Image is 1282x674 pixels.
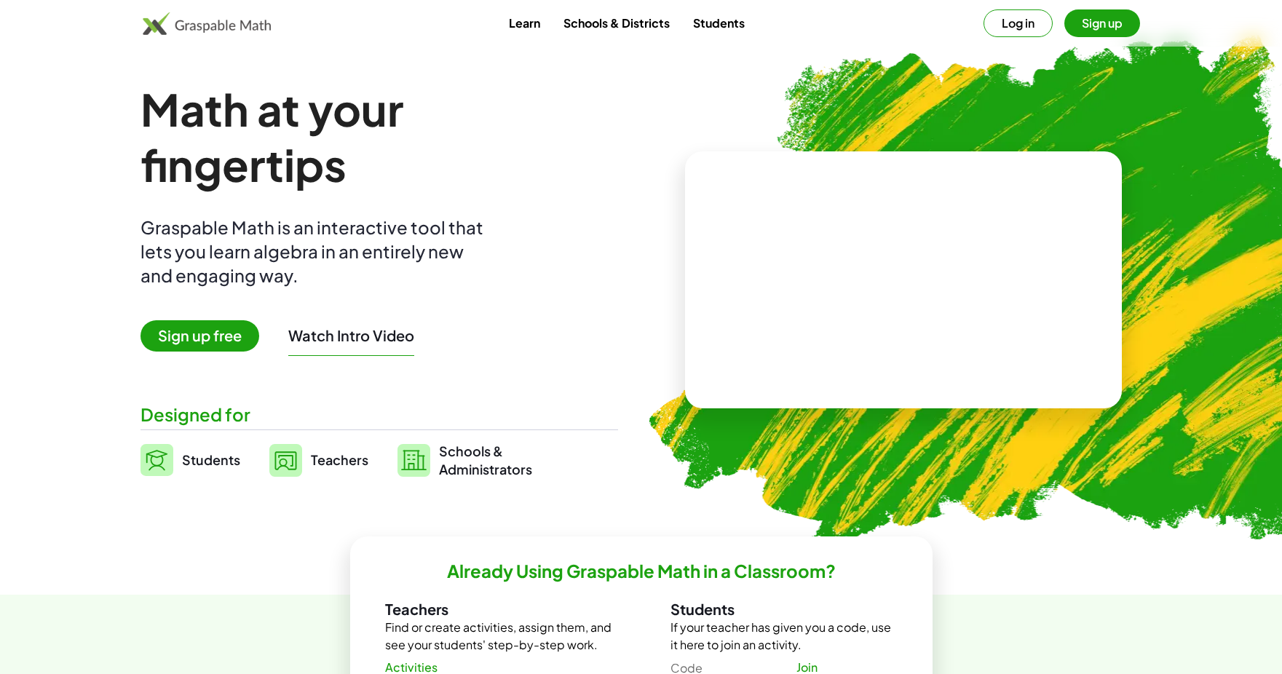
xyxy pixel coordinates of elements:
[141,320,259,352] span: Sign up free
[397,442,532,478] a: Schools &Administrators
[447,560,836,582] h2: Already Using Graspable Math in a Classroom?
[385,600,612,619] h3: Teachers
[311,451,368,468] span: Teachers
[141,215,490,288] div: Graspable Math is an interactive tool that lets you learn algebra in an entirely new and engaging...
[794,226,1013,335] video: What is this? This is dynamic math notation. Dynamic math notation plays a central role in how Gr...
[269,442,368,478] a: Teachers
[288,326,414,345] button: Watch Intro Video
[141,403,618,427] div: Designed for
[681,9,756,36] a: Students
[141,442,240,478] a: Students
[670,600,898,619] h3: Students
[397,444,430,477] img: svg%3e
[182,451,240,468] span: Students
[1064,9,1140,37] button: Sign up
[670,619,898,654] p: If your teacher has given you a code, use it here to join an activity.
[984,9,1053,37] button: Log in
[269,444,302,477] img: svg%3e
[497,9,552,36] a: Learn
[385,619,612,654] p: Find or create activities, assign them, and see your students' step-by-step work.
[439,442,532,478] span: Schools & Administrators
[141,82,604,192] h1: Math at your fingertips
[141,444,173,476] img: svg%3e
[552,9,681,36] a: Schools & Districts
